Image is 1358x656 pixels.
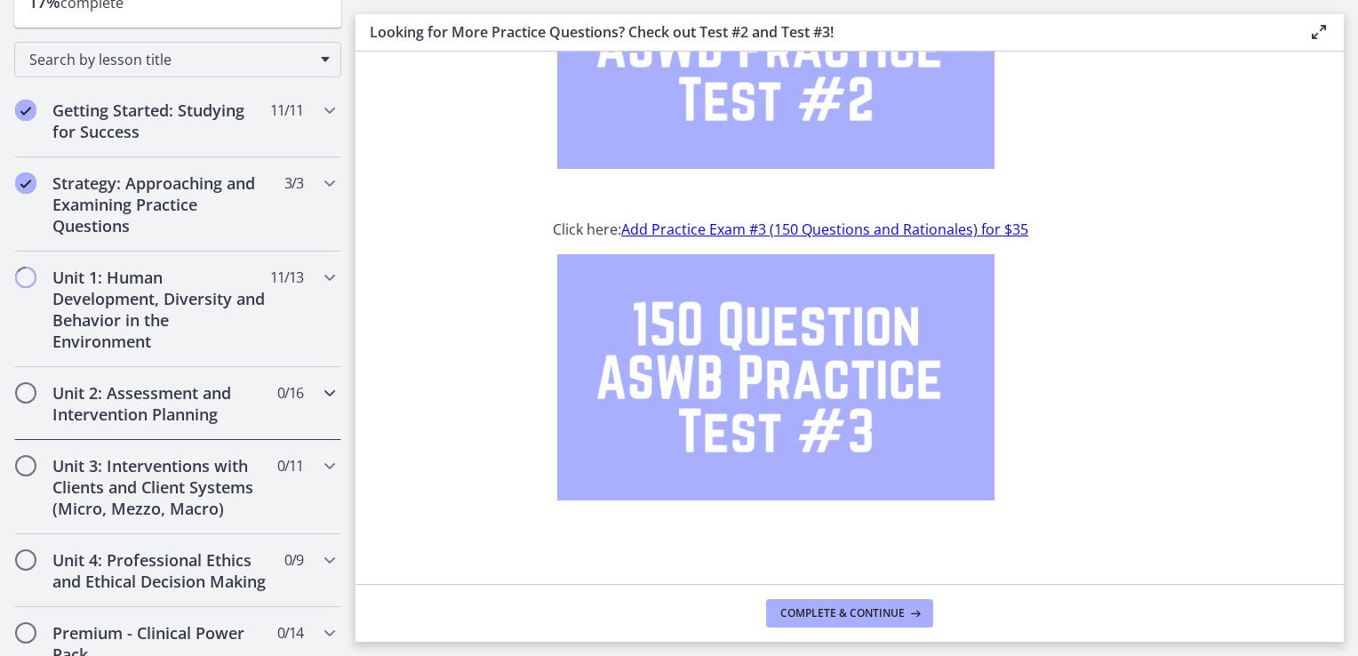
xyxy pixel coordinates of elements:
[15,100,36,121] i: Completed
[52,455,269,519] h2: Unit 3: Interventions with Clients and Client Systems (Micro, Mezzo, Macro)
[52,382,269,425] h2: Unit 2: Assessment and Intervention Planning
[14,42,341,77] div: Search by lesson title
[52,549,269,592] h2: Unit 4: Professional Ethics and Ethical Decision Making
[277,382,303,404] span: 0 / 16
[557,254,995,500] img: 150_Question_ASWB_Practice_Test__3.png
[370,21,1280,43] h3: Looking for More Practice Questions? Check out Test #2 and Test #3!
[780,606,905,620] span: Complete & continue
[29,50,312,69] span: Search by lesson title
[553,219,1146,240] p: Click here:
[277,622,303,644] span: 0 / 14
[284,549,303,571] span: 0 / 9
[270,267,303,288] span: 11 / 13
[52,100,269,142] h2: Getting Started: Studying for Success
[766,599,933,628] button: Complete & continue
[284,172,303,194] span: 3 / 3
[277,455,303,476] span: 0 / 11
[52,172,269,236] h2: Strategy: Approaching and Examining Practice Questions
[621,220,1028,239] a: Add Practice Exam #3 (150 Questions and Rationales) for $35
[52,267,269,352] h2: Unit 1: Human Development, Diversity and Behavior in the Environment
[270,100,303,121] span: 11 / 11
[15,172,36,194] i: Completed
